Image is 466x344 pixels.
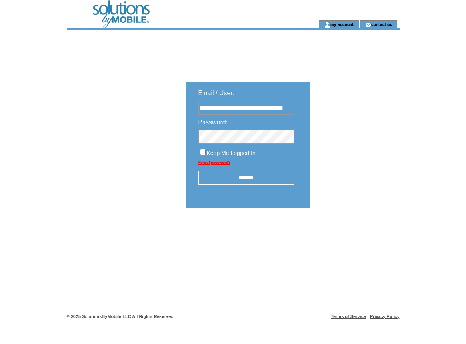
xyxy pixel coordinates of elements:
[331,314,366,319] a: Terms of Service
[198,119,228,126] span: Password:
[330,22,354,27] a: my account
[324,22,330,28] img: account_icon.gif
[198,160,230,165] a: Forgot password?
[198,90,235,96] span: Email / User:
[67,314,174,319] span: © 2025 SolutionsByMobile LLC All Rights Reserved
[371,22,392,27] a: contact us
[370,314,400,319] a: Privacy Policy
[207,150,256,156] span: Keep Me Logged In
[367,314,368,319] span: |
[365,22,371,28] img: contact_us_icon.gif
[333,228,373,238] img: transparent.png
